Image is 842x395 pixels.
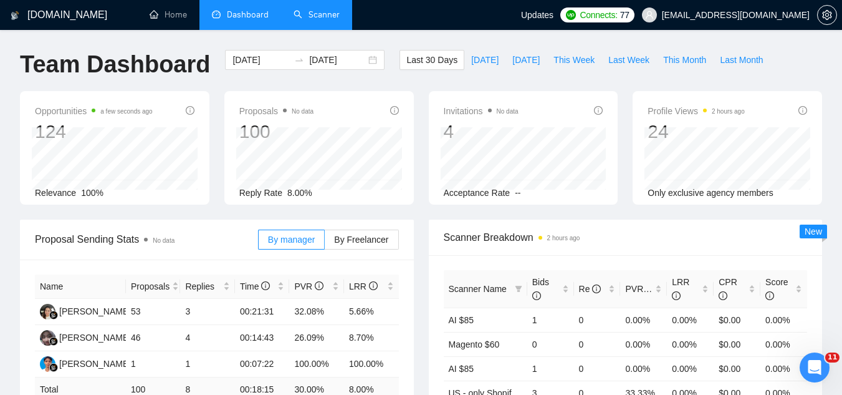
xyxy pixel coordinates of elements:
[185,280,221,293] span: Replies
[601,50,656,70] button: Last Week
[719,291,727,300] span: info-circle
[49,363,58,372] img: gigradar-bm.png
[292,108,313,115] span: No data
[449,339,500,349] a: Magento $60
[608,53,649,67] span: Last Week
[289,351,344,378] td: 100.00%
[131,280,170,293] span: Proposals
[449,284,507,294] span: Scanner Name
[240,281,270,291] span: Time
[760,308,807,332] td: 0.00%
[580,8,617,22] span: Connects:
[712,108,745,115] time: 2 hours ago
[344,351,399,378] td: 100.00%
[294,55,304,65] span: to
[574,332,621,356] td: 0
[645,11,654,19] span: user
[344,325,399,351] td: 8.70%
[227,9,269,20] span: Dashboard
[100,108,152,115] time: a few seconds ago
[765,277,788,301] span: Score
[512,53,540,67] span: [DATE]
[713,50,770,70] button: Last Month
[294,281,323,291] span: PVR
[287,188,312,198] span: 8.00%
[527,356,574,381] td: 1
[818,10,836,20] span: setting
[667,332,714,356] td: 0.00%
[620,332,667,356] td: 0.00%
[527,308,574,332] td: 1
[720,53,763,67] span: Last Month
[648,188,773,198] span: Only exclusive agency members
[817,5,837,25] button: setting
[81,188,103,198] span: 100%
[532,277,549,301] span: Bids
[521,10,553,20] span: Updates
[449,315,474,325] a: AI $85
[625,284,654,294] span: PVR
[20,50,210,79] h1: Team Dashboard
[126,325,181,351] td: 46
[714,356,760,381] td: $0.00
[289,299,344,325] td: 32.08%
[672,291,681,300] span: info-circle
[334,235,388,245] span: By Freelancer
[566,10,576,20] img: upwork-logo.png
[817,10,837,20] a: setting
[235,351,290,378] td: 00:07:22
[289,325,344,351] td: 26.09%
[765,291,774,300] span: info-circle
[594,106,603,115] span: info-circle
[648,104,745,119] span: Profile Views
[59,305,131,318] div: [PERSON_NAME]
[648,120,745,144] div: 24
[672,277,689,301] span: LRR
[349,281,378,291] span: LRR
[212,10,221,19] span: dashboard
[620,356,667,381] td: 0.00%
[444,104,519,119] span: Invitations
[35,275,126,299] th: Name
[40,358,131,368] a: A[PERSON_NAME]
[180,325,235,351] td: 4
[714,308,760,332] td: $0.00
[760,356,807,381] td: 0.00%
[309,53,366,67] input: End date
[59,357,131,371] div: [PERSON_NAME]
[667,308,714,332] td: 0.00%
[35,188,76,198] span: Relevance
[406,53,457,67] span: Last 30 Days
[180,299,235,325] td: 3
[592,285,601,293] span: info-circle
[268,235,315,245] span: By manager
[497,108,519,115] span: No data
[239,120,313,144] div: 100
[126,275,181,299] th: Proposals
[444,230,808,245] span: Scanner Breakdown
[620,8,629,22] span: 77
[825,353,840,363] span: 11
[261,281,270,290] span: info-circle
[153,237,175,244] span: No data
[399,50,464,70] button: Last 30 Days
[186,106,194,115] span: info-circle
[369,281,378,290] span: info-circle
[515,188,520,198] span: --
[390,106,399,115] span: info-circle
[35,232,258,247] span: Proposal Sending Stats
[505,50,547,70] button: [DATE]
[344,299,399,325] td: 5.66%
[667,356,714,381] td: 0.00%
[59,331,151,344] div: [PERSON_NAME] Ayra
[294,55,304,65] span: swap-right
[532,291,541,300] span: info-circle
[126,299,181,325] td: 53
[760,332,807,356] td: 0.00%
[464,50,505,70] button: [DATE]
[180,275,235,299] th: Replies
[714,332,760,356] td: $0.00
[656,50,713,70] button: This Month
[315,281,323,290] span: info-circle
[798,106,807,115] span: info-circle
